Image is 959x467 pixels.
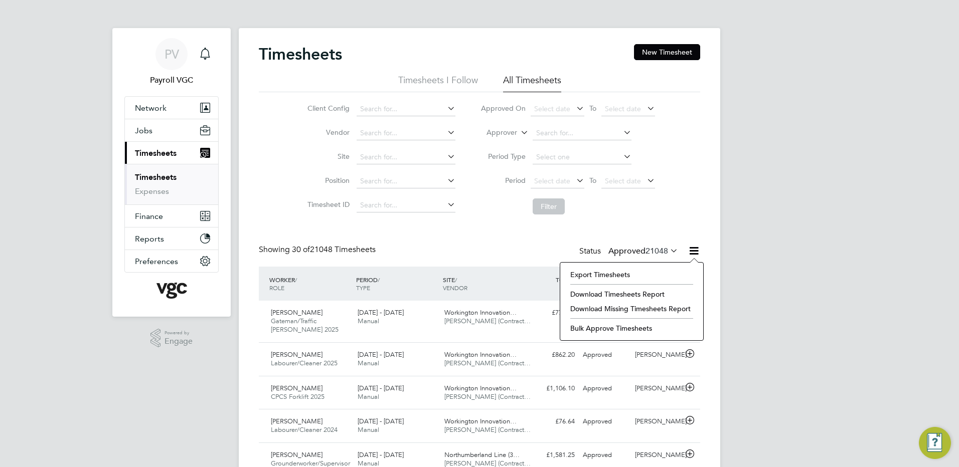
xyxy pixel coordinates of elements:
[358,417,404,425] span: [DATE] - [DATE]
[357,102,455,116] input: Search for...
[503,74,561,92] li: All Timesheets
[259,245,378,255] div: Showing
[125,142,218,164] button: Timesheets
[267,271,354,297] div: WORKER
[605,176,641,185] span: Select date
[125,227,218,250] button: Reports
[357,198,455,212] input: Search for...
[271,417,323,425] span: [PERSON_NAME]
[358,392,379,401] span: Manual
[135,148,177,158] span: Timesheets
[259,44,342,64] h2: Timesheets
[579,347,631,363] div: Approved
[354,271,440,297] div: PERIOD
[444,317,531,325] span: [PERSON_NAME] (Contract…
[150,329,193,348] a: Powered byEngage
[586,174,599,187] span: To
[481,104,526,113] label: Approved On
[124,74,219,86] span: Payroll VGC
[534,176,570,185] span: Select date
[444,425,531,434] span: [PERSON_NAME] (Contract…
[135,234,164,244] span: Reports
[579,245,680,259] div: Status
[357,126,455,140] input: Search for...
[292,245,376,255] span: 21048 Timesheets
[271,392,325,401] span: CPCS Forklift 2025
[165,48,179,61] span: PV
[533,150,631,164] input: Select one
[631,413,683,430] div: [PERSON_NAME]
[125,205,218,227] button: Finance
[271,350,323,359] span: [PERSON_NAME]
[156,283,187,299] img: vgcgroup-logo-retina.png
[579,380,631,397] div: Approved
[271,359,338,367] span: Labourer/Cleaner 2025
[527,447,579,463] div: £1,581.25
[125,250,218,272] button: Preferences
[565,302,698,316] li: Download Missing Timesheets Report
[631,347,683,363] div: [PERSON_NAME]
[605,104,641,113] span: Select date
[444,350,517,359] span: Workington Innovation…
[565,321,698,335] li: Bulk Approve Timesheets
[565,287,698,301] li: Download Timesheets Report
[398,74,478,92] li: Timesheets I Follow
[269,284,284,292] span: ROLE
[357,174,455,188] input: Search for...
[646,246,668,256] span: 21048
[271,425,338,434] span: Labourer/Cleaner 2024
[165,337,193,346] span: Engage
[631,380,683,397] div: [PERSON_NAME]
[534,104,570,113] span: Select date
[444,308,517,317] span: Workington Innovation…
[533,198,565,214] button: Filter
[472,128,517,138] label: Approver
[443,284,467,292] span: VENDOR
[527,413,579,430] div: £76.64
[124,283,219,299] a: Go to home page
[271,308,323,317] span: [PERSON_NAME]
[608,246,678,256] label: Approved
[358,359,379,367] span: Manual
[440,271,527,297] div: SITE
[444,359,531,367] span: [PERSON_NAME] (Contract…
[304,152,350,161] label: Site
[378,276,380,284] span: /
[304,104,350,113] label: Client Config
[271,450,323,459] span: [PERSON_NAME]
[634,44,700,60] button: New Timesheet
[135,172,177,182] a: Timesheets
[358,425,379,434] span: Manual
[295,276,297,284] span: /
[135,211,163,221] span: Finance
[124,38,219,86] a: PVPayroll VGC
[444,384,517,392] span: Workington Innovation…
[919,427,951,459] button: Engage Resource Center
[356,284,370,292] span: TYPE
[481,176,526,185] label: Period
[125,164,218,204] div: Timesheets
[135,257,178,266] span: Preferences
[112,28,231,317] nav: Main navigation
[444,417,517,425] span: Workington Innovation…
[556,276,574,284] span: TOTAL
[358,384,404,392] span: [DATE] - [DATE]
[586,102,599,115] span: To
[481,152,526,161] label: Period Type
[135,186,169,196] a: Expenses
[527,305,579,321] div: £773.68
[304,176,350,185] label: Position
[125,97,218,119] button: Network
[357,150,455,164] input: Search for...
[631,447,683,463] div: [PERSON_NAME]
[533,126,631,140] input: Search for...
[358,317,379,325] span: Manual
[579,413,631,430] div: Approved
[165,329,193,337] span: Powered by
[444,450,520,459] span: Northumberland Line (3…
[444,392,531,401] span: [PERSON_NAME] (Contract…
[135,126,152,135] span: Jobs
[271,317,339,334] span: Gateman/Traffic [PERSON_NAME] 2025
[358,308,404,317] span: [DATE] - [DATE]
[358,350,404,359] span: [DATE] - [DATE]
